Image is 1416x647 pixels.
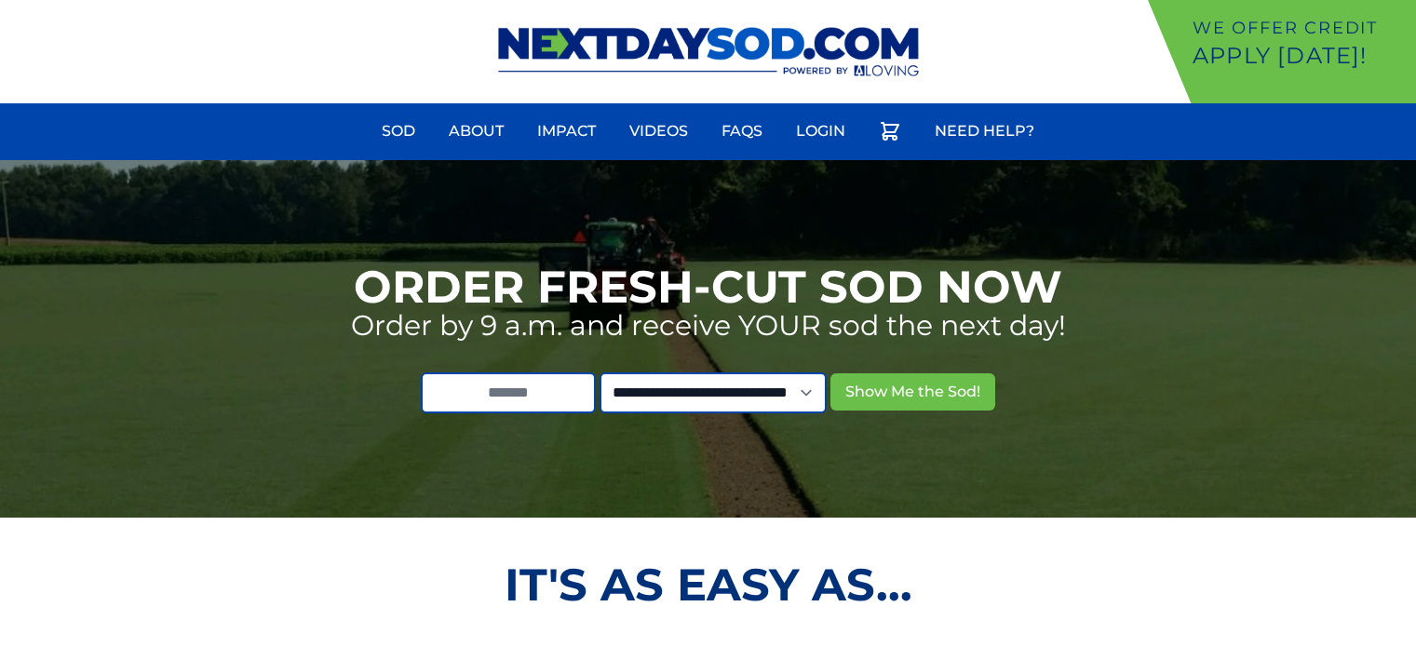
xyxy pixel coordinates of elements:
h2: It's as Easy As... [236,562,1180,607]
h1: Order Fresh-Cut Sod Now [354,264,1062,309]
a: About [438,109,515,154]
a: Videos [618,109,699,154]
p: Apply [DATE]! [1193,41,1409,71]
p: We offer Credit [1193,15,1409,41]
button: Show Me the Sod! [830,373,995,411]
a: Login [785,109,856,154]
a: Need Help? [924,109,1045,154]
a: FAQs [710,109,774,154]
p: Order by 9 a.m. and receive YOUR sod the next day! [351,309,1066,343]
a: Sod [371,109,426,154]
a: Impact [526,109,607,154]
